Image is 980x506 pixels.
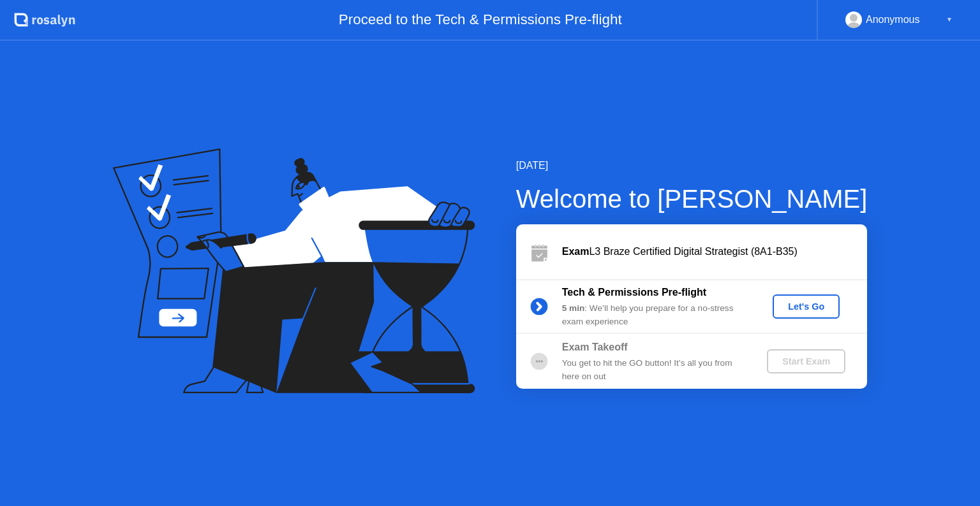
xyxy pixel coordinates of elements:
b: 5 min [562,303,585,313]
div: Anonymous [866,11,920,28]
div: [DATE] [516,158,868,173]
div: Welcome to [PERSON_NAME] [516,180,868,218]
button: Let's Go [773,294,840,319]
div: : We’ll help you prepare for a no-stress exam experience [562,302,746,328]
b: Exam Takeoff [562,342,628,352]
div: L3 Braze Certified Digital Strategist (8A1-B35) [562,244,867,259]
button: Start Exam [767,349,845,373]
div: Start Exam [772,356,840,366]
b: Tech & Permissions Pre-flight [562,287,706,298]
b: Exam [562,246,590,257]
div: Let's Go [778,301,835,312]
div: You get to hit the GO button! It’s all you from here on out [562,357,746,383]
div: ▼ [946,11,953,28]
